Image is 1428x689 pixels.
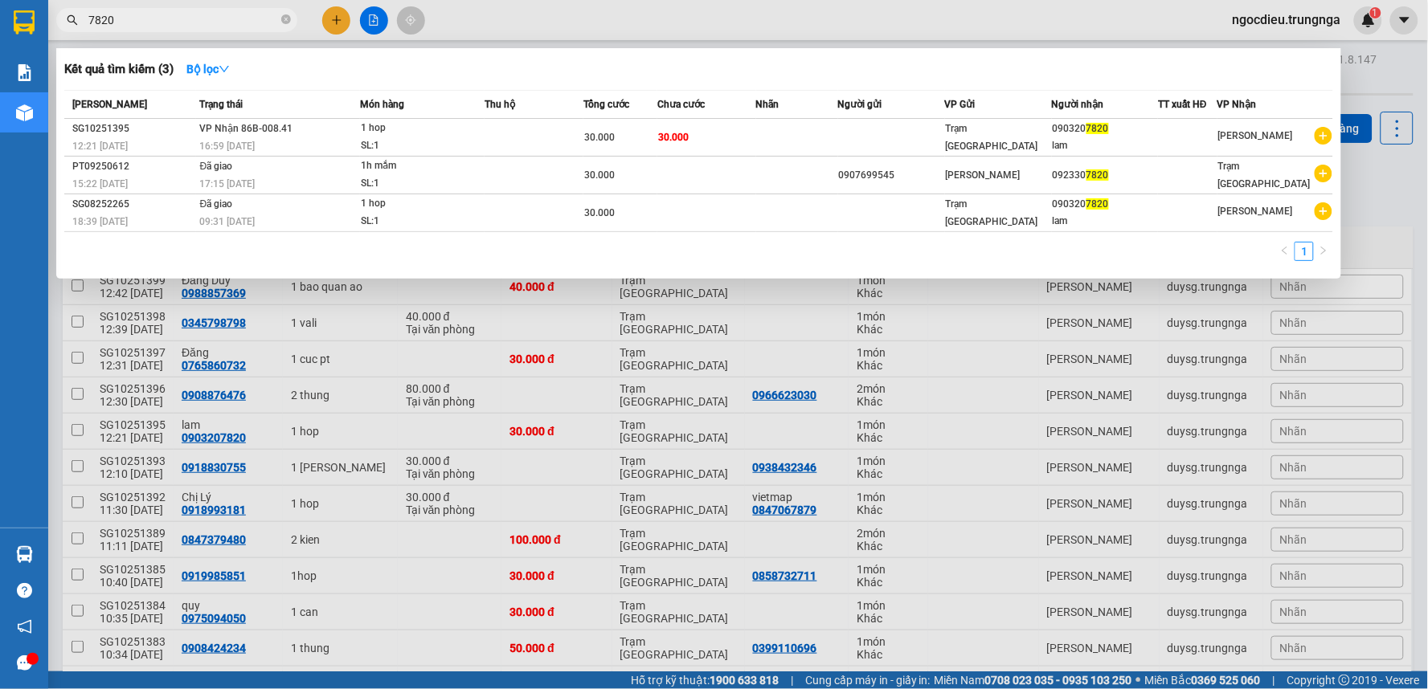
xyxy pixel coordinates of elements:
[946,169,1021,181] span: [PERSON_NAME]
[200,216,256,227] span: 09:31 [DATE]
[1315,127,1332,145] span: plus-circle
[1319,246,1328,255] span: right
[1086,198,1109,210] span: 7820
[1086,169,1109,181] span: 7820
[200,161,233,172] span: Đã giao
[1295,242,1314,261] li: 1
[756,99,779,110] span: Nhãn
[1217,99,1257,110] span: VP Nhận
[200,198,233,210] span: Đã giao
[361,195,481,213] div: 1 hop
[72,196,195,213] div: SG08252265
[1053,120,1158,137] div: 090320
[72,99,147,110] span: [PERSON_NAME]
[584,169,615,181] span: 30.000
[72,216,128,227] span: 18:39 [DATE]
[945,99,976,110] span: VP Gửi
[1275,242,1295,261] button: left
[1280,246,1290,255] span: left
[361,157,481,175] div: 1h mắm
[186,63,230,75] strong: Bộ lọc
[1218,130,1293,141] span: [PERSON_NAME]
[361,120,481,137] div: 1 hop
[361,213,481,230] div: SL: 1
[1295,243,1313,260] a: 1
[361,175,481,193] div: SL: 1
[584,207,615,218] span: 30.000
[485,99,515,110] span: Thu hộ
[200,99,243,110] span: Trạng thái
[67,14,78,26] span: search
[17,655,32,671] span: message
[1053,167,1158,184] div: 092330
[1275,242,1295,261] li: Previous Page
[64,61,174,78] h3: Kết quả tìm kiếm ( 3 )
[1086,123,1109,134] span: 7820
[1053,137,1158,154] div: lam
[281,13,291,28] span: close-circle
[1314,242,1333,261] button: right
[219,63,230,75] span: down
[1315,202,1332,220] span: plus-circle
[72,158,195,175] div: PT09250612
[16,64,33,81] img: solution-icon
[361,137,481,155] div: SL: 1
[657,99,705,110] span: Chưa cước
[838,99,882,110] span: Người gửi
[88,11,278,29] input: Tìm tên, số ĐT hoặc mã đơn
[72,141,128,152] span: 12:21 [DATE]
[200,178,256,190] span: 17:15 [DATE]
[14,10,35,35] img: logo-vxr
[72,178,128,190] span: 15:22 [DATE]
[360,99,404,110] span: Món hàng
[17,619,32,634] span: notification
[1053,213,1158,230] div: lam
[946,123,1038,152] span: Trạm [GEOGRAPHIC_DATA]
[946,198,1038,227] span: Trạm [GEOGRAPHIC_DATA]
[200,141,256,152] span: 16:59 [DATE]
[1218,161,1311,190] span: Trạm [GEOGRAPHIC_DATA]
[658,132,689,143] span: 30.000
[583,99,629,110] span: Tổng cước
[1053,196,1158,213] div: 090320
[200,123,293,134] span: VP Nhận 86B-008.41
[174,56,243,82] button: Bộ lọcdown
[1315,165,1332,182] span: plus-circle
[16,104,33,121] img: warehouse-icon
[17,583,32,598] span: question-circle
[1314,242,1333,261] li: Next Page
[1158,99,1207,110] span: TT xuất HĐ
[1218,206,1293,217] span: [PERSON_NAME]
[584,132,615,143] span: 30.000
[1052,99,1104,110] span: Người nhận
[839,167,944,184] div: 0907699545
[281,14,291,24] span: close-circle
[72,120,195,137] div: SG10251395
[16,546,33,563] img: warehouse-icon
